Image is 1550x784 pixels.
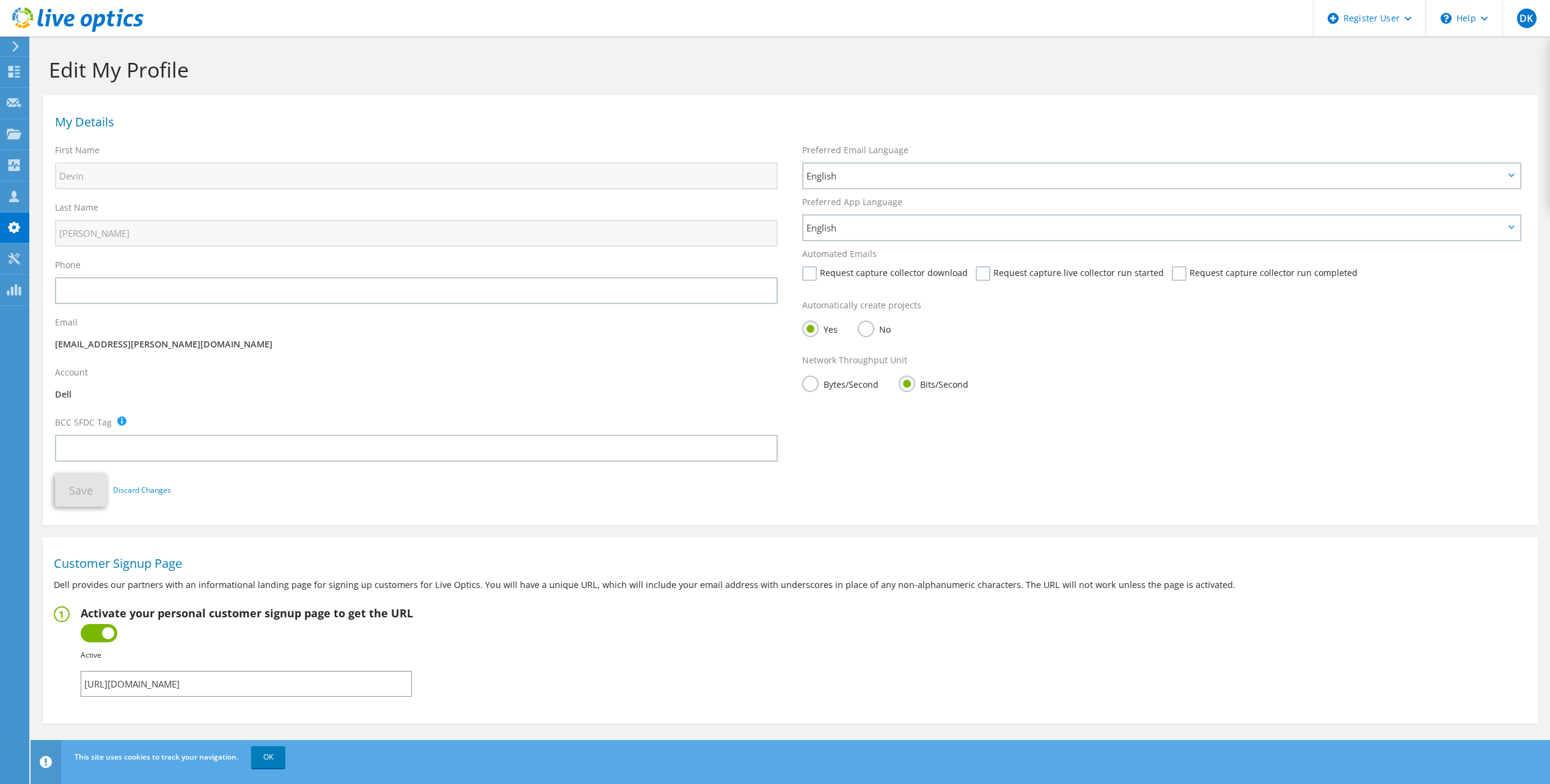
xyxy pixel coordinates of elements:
h1: Customer Signup Page [54,557,1521,570]
label: First Name [55,144,100,156]
label: Automated Emails [802,248,877,260]
label: Request capture live collector run started [976,266,1164,281]
span: English [806,169,1504,183]
label: BCC SFDC Tag [55,416,112,429]
p: Dell provides our partners with an informational landing page for signing up customers for Live O... [54,578,1527,592]
button: Save [55,474,107,507]
svg: \n [1441,13,1452,24]
label: Preferred App Language [802,196,902,208]
label: Email [55,316,78,328]
h1: Edit My Profile [49,57,1526,82]
label: Bytes/Second [802,376,879,391]
p: Dell [55,388,778,401]
label: Bits/Second [899,376,968,391]
label: Phone [55,259,81,271]
label: Preferred Email Language [802,144,908,156]
label: Network Throughput Unit [802,354,907,366]
h1: My Details [55,116,1519,128]
span: DK [1517,9,1537,28]
a: OK [251,746,285,768]
span: This site uses cookies to track your navigation. [75,752,238,762]
label: Last Name [55,201,98,214]
label: Account [55,366,88,379]
label: Request capture collector download [802,266,968,281]
p: [EMAIL_ADDRESS][PERSON_NAME][DOMAIN_NAME] [55,338,778,351]
label: Automatically create projects [802,299,921,311]
label: Request capture collector run completed [1172,266,1358,281]
a: Discard Changes [113,484,171,497]
b: Active [81,650,101,660]
span: English [806,220,1504,235]
label: No [858,321,891,336]
label: Yes [802,321,838,336]
h2: Activate your personal customer signup page to get the URL [81,606,413,620]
